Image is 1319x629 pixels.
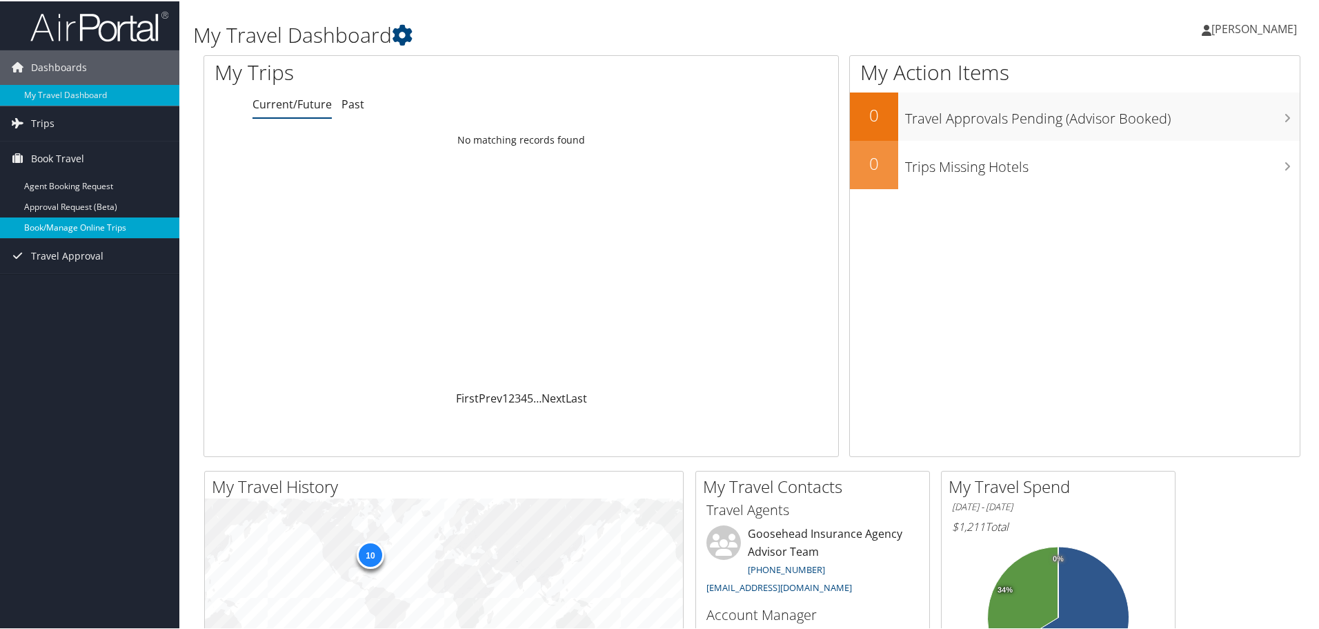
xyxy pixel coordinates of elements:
[998,585,1013,593] tspan: 34%
[850,57,1300,86] h1: My Action Items
[456,389,479,405] a: First
[905,101,1300,127] h3: Travel Approvals Pending (Advisor Booked)
[252,95,332,110] a: Current/Future
[31,238,103,272] span: Travel Approval
[952,518,1164,533] h6: Total
[700,524,926,598] li: Goosehead Insurance Agency Advisor Team
[479,389,502,405] a: Prev
[706,580,852,592] a: [EMAIL_ADDRESS][DOMAIN_NAME]
[356,540,384,568] div: 10
[515,389,521,405] a: 3
[31,105,54,139] span: Trips
[905,149,1300,175] h3: Trips Missing Hotels
[1053,554,1064,562] tspan: 0%
[193,19,938,48] h1: My Travel Dashboard
[204,126,838,151] td: No matching records found
[31,140,84,175] span: Book Travel
[542,389,566,405] a: Next
[31,49,87,84] span: Dashboards
[949,474,1175,497] h2: My Travel Spend
[521,389,527,405] a: 4
[706,604,919,623] h3: Account Manager
[533,389,542,405] span: …
[30,9,168,41] img: airportal-logo.png
[1202,7,1311,48] a: [PERSON_NAME]
[850,151,898,174] h2: 0
[952,518,985,533] span: $1,211
[850,91,1300,139] a: 0Travel Approvals Pending (Advisor Booked)
[850,102,898,126] h2: 0
[1211,20,1297,35] span: [PERSON_NAME]
[850,139,1300,188] a: 0Trips Missing Hotels
[502,389,508,405] a: 1
[566,389,587,405] a: Last
[952,499,1164,512] h6: [DATE] - [DATE]
[703,474,929,497] h2: My Travel Contacts
[748,562,825,574] a: [PHONE_NUMBER]
[212,474,683,497] h2: My Travel History
[706,499,919,519] h3: Travel Agents
[215,57,564,86] h1: My Trips
[527,389,533,405] a: 5
[508,389,515,405] a: 2
[341,95,364,110] a: Past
